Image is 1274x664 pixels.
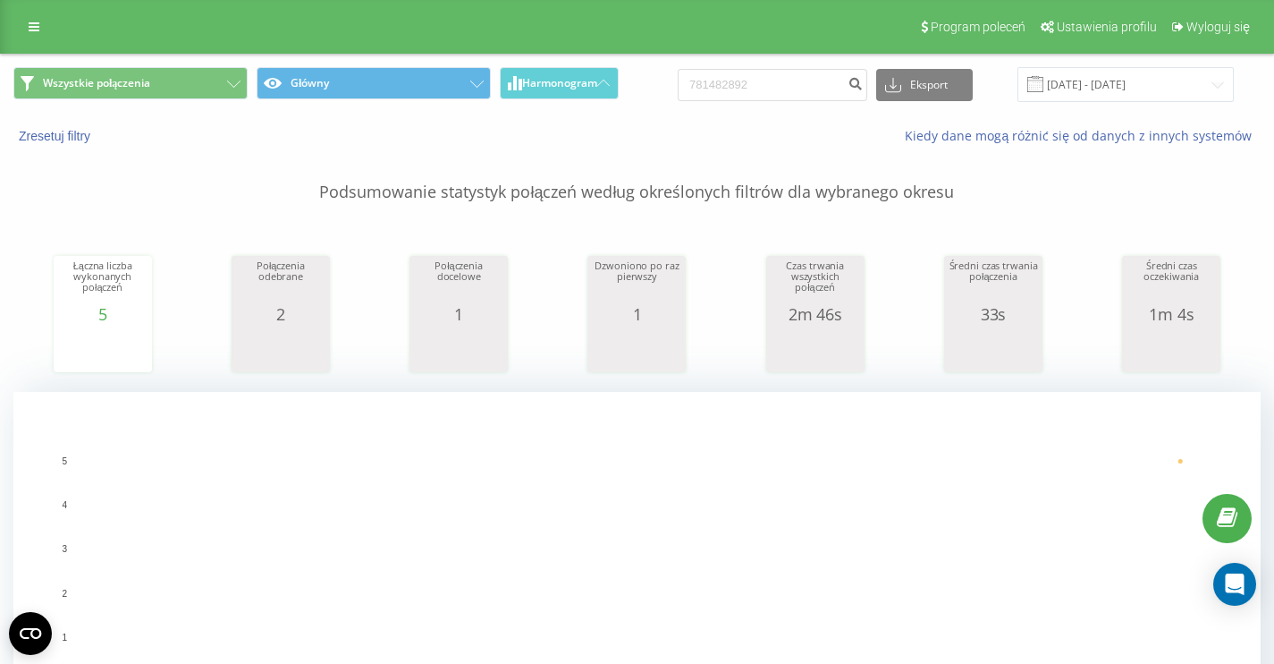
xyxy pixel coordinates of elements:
text: 1 [62,633,67,643]
button: Eksport [876,69,973,101]
button: Zresetuj filtry [13,128,99,144]
svg: A chart. [1126,323,1216,377]
div: 1 [414,305,503,323]
div: Łączna liczba wykonanych połączeń [58,260,148,305]
span: Wyloguj się [1186,20,1250,34]
text: 3 [62,545,67,555]
button: Wszystkie połączenia [13,67,248,99]
svg: A chart. [949,323,1038,377]
button: Open CMP widget [9,612,52,655]
div: Dzwoniono po raz pierwszy [592,260,681,305]
div: Czas trwania wszystkich połączeń [771,260,860,305]
text: 4 [62,500,67,510]
button: Główny [257,67,491,99]
span: Program poleceń [931,20,1025,34]
div: 5 [58,305,148,323]
div: Open Intercom Messenger [1213,563,1256,606]
div: Średni czas oczekiwania [1126,260,1216,305]
svg: A chart. [236,323,325,377]
svg: A chart. [771,323,860,377]
div: Połączenia docelowe [414,260,503,305]
text: 2 [62,589,67,599]
div: Połączenia odebrane [236,260,325,305]
div: 2 [236,305,325,323]
svg: A chart. [592,323,681,377]
a: Kiedy dane mogą różnić się od danych z innych systemów [905,127,1261,144]
span: Ustawienia profilu [1057,20,1157,34]
text: 5 [62,456,67,466]
div: 1m 4s [1126,305,1216,323]
button: Harmonogram [500,67,619,99]
svg: A chart. [58,323,148,377]
div: 2m 46s [771,305,860,323]
span: Wszystkie połączenia [43,76,150,90]
svg: A chart. [414,323,503,377]
span: Harmonogram [522,77,597,89]
p: Podsumowanie statystyk połączeń według określonych filtrów dla wybranego okresu [13,145,1261,204]
div: 1 [592,305,681,323]
div: Średni czas trwania połączenia [949,260,1038,305]
div: 33s [949,305,1038,323]
input: Wyszukiwanie według numeru [678,69,867,101]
